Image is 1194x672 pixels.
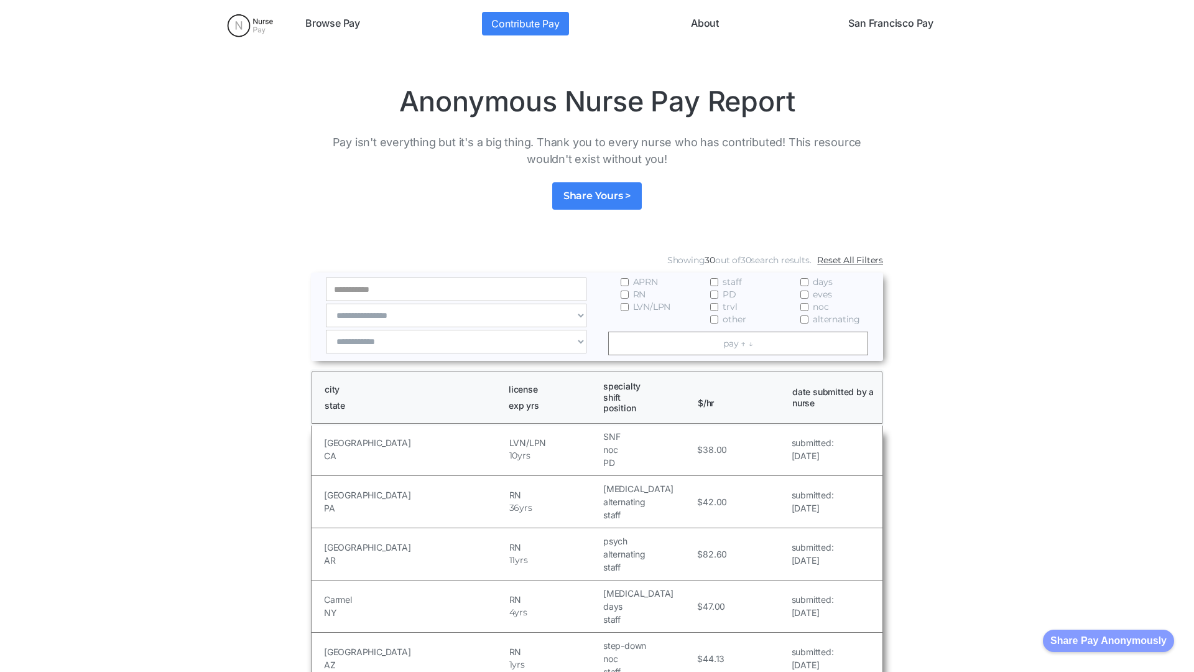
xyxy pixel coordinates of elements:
[667,254,812,266] div: Showing out of search results.
[813,276,832,288] span: days
[603,587,694,600] h5: [MEDICAL_DATA]
[324,645,506,658] h5: [GEOGRAPHIC_DATA]
[792,593,834,619] a: submitted:[DATE]
[697,495,703,508] h5: $
[621,291,629,299] input: RN
[603,482,694,495] h5: [MEDICAL_DATA]
[697,600,703,613] h5: $
[603,548,694,561] h5: alternating
[697,652,703,665] h5: $
[603,381,687,392] h1: specialty
[686,12,724,35] a: About
[792,554,834,567] h5: [DATE]
[509,502,520,515] h5: 36
[509,400,592,411] h1: exp yrs
[792,488,834,515] a: submitted:[DATE]
[792,502,834,515] h5: [DATE]
[311,84,883,119] h1: Anonymous Nurse Pay Report
[705,254,715,266] span: 30
[509,541,600,554] h5: RN
[792,436,834,449] h5: submitted:
[325,400,497,411] h1: state
[792,593,834,606] h5: submitted:
[509,606,515,619] h5: 4
[703,443,727,456] h5: 38.00
[792,488,834,502] h5: submitted:
[800,291,808,299] input: eves
[603,430,694,443] h5: SNF
[324,658,506,671] h5: AZ
[603,403,687,414] h1: position
[603,534,694,548] h5: psych
[621,303,629,311] input: LVN/LPN
[603,508,694,521] h5: staff
[324,449,506,462] h5: CA
[603,639,694,652] h5: step-down
[697,548,703,561] h5: $
[723,313,746,325] span: other
[1043,630,1174,652] button: Share Pay Anonymously
[300,12,365,35] a: Browse Pay
[509,436,600,449] h5: LVN/LPN
[813,313,860,325] span: alternating
[517,449,530,462] h5: yrs
[723,301,737,313] span: trvl
[800,278,808,286] input: days
[509,645,600,658] h5: RN
[324,502,506,515] h5: PA
[792,541,834,554] h5: submitted:
[311,251,883,361] form: Email Form
[324,541,506,554] h5: [GEOGRAPHIC_DATA]
[552,182,642,210] a: Share Yours >
[703,495,727,508] h5: 42.00
[792,436,834,462] a: submitted:[DATE]
[603,392,687,403] h1: shift
[324,436,506,449] h5: [GEOGRAPHIC_DATA]
[325,384,497,395] h1: city
[633,288,646,301] span: RN
[698,386,781,408] h1: $/hr
[603,652,694,665] h5: noc
[324,488,506,502] h5: [GEOGRAPHIC_DATA]
[509,593,600,606] h5: RN
[603,600,694,613] h5: days
[813,301,828,313] span: noc
[482,12,568,35] a: Contribute Pay
[512,658,524,671] h5: yrs
[843,12,938,35] a: San Francisco Pay
[792,645,834,658] h5: submitted:
[519,502,532,515] h5: yrs
[311,134,883,167] p: Pay isn't everything but it's a big thing. Thank you to every nurse who has contributed! This res...
[792,658,834,671] h5: [DATE]
[697,443,703,456] h5: $
[703,600,725,613] h5: 47.00
[703,548,727,561] h5: 82.60
[603,443,694,456] h5: noc
[792,645,834,671] a: submitted:[DATE]
[509,449,518,462] h5: 10
[792,606,834,619] h5: [DATE]
[800,315,808,324] input: alternating
[792,541,834,567] a: submitted:[DATE]
[710,303,718,311] input: trvl
[509,384,592,395] h1: license
[509,658,512,671] h5: 1
[792,386,876,408] h1: date submitted by a nurse
[509,554,516,567] h5: 11
[633,301,671,313] span: LVN/LPN
[515,554,527,567] h5: yrs
[800,303,808,311] input: noc
[633,276,658,288] span: APRN
[603,495,694,508] h5: alternating
[603,561,694,574] h5: staff
[324,554,506,567] h5: AR
[723,288,736,301] span: PD
[324,606,506,619] h5: NY
[710,315,718,324] input: other
[509,488,600,502] h5: RN
[603,613,694,626] h5: staff
[608,332,869,355] a: pay ↑ ↓
[813,288,831,301] span: eves
[703,652,724,665] h5: 44.13
[621,278,629,286] input: APRN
